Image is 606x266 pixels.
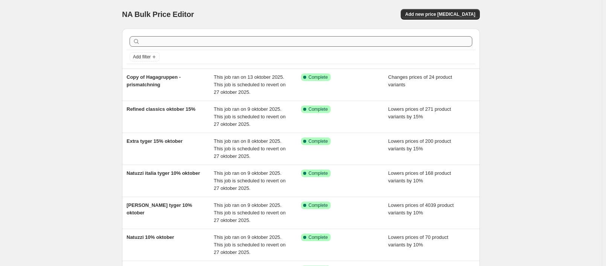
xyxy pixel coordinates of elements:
[388,170,451,183] span: Lowers prices of 168 product variants by 10%
[308,170,328,176] span: Complete
[308,74,328,80] span: Complete
[127,234,174,240] span: Natuzzi 10% oktober
[388,138,451,151] span: Lowers prices of 200 product variants by 15%
[308,202,328,208] span: Complete
[388,202,454,216] span: Lowers prices of 4039 product variants by 10%
[388,234,449,248] span: Lowers prices of 70 product variants by 10%
[405,11,475,17] span: Add new price [MEDICAL_DATA]
[214,202,286,223] span: This job ran on 9 oktober 2025. This job is scheduled to revert on 27 oktober 2025.
[127,202,192,216] span: [PERSON_NAME] tyger 10% oktober
[133,54,151,60] span: Add filter
[127,138,183,144] span: Extra tyger 15% oktober
[214,170,286,191] span: This job ran on 9 oktober 2025. This job is scheduled to revert on 27 oktober 2025.
[214,106,286,127] span: This job ran on 9 oktober 2025. This job is scheduled to revert on 27 oktober 2025.
[127,74,181,87] span: Copy of Hagagruppen - prismatchning
[214,74,286,95] span: This job ran on 13 oktober 2025. This job is scheduled to revert on 27 oktober 2025.
[122,10,194,18] span: NA Bulk Price Editor
[130,52,160,61] button: Add filter
[308,106,328,112] span: Complete
[127,106,195,112] span: Refined classics oktober 15%
[308,138,328,144] span: Complete
[308,234,328,240] span: Complete
[388,106,451,119] span: Lowers prices of 271 product variants by 15%
[127,170,200,176] span: Natuzzi italia tyger 10% oktober
[388,74,452,87] span: Changes prices of 24 product variants
[214,138,286,159] span: This job ran on 8 oktober 2025. This job is scheduled to revert on 27 oktober 2025.
[401,9,480,20] button: Add new price [MEDICAL_DATA]
[214,234,286,255] span: This job ran on 9 oktober 2025. This job is scheduled to revert on 27 oktober 2025.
